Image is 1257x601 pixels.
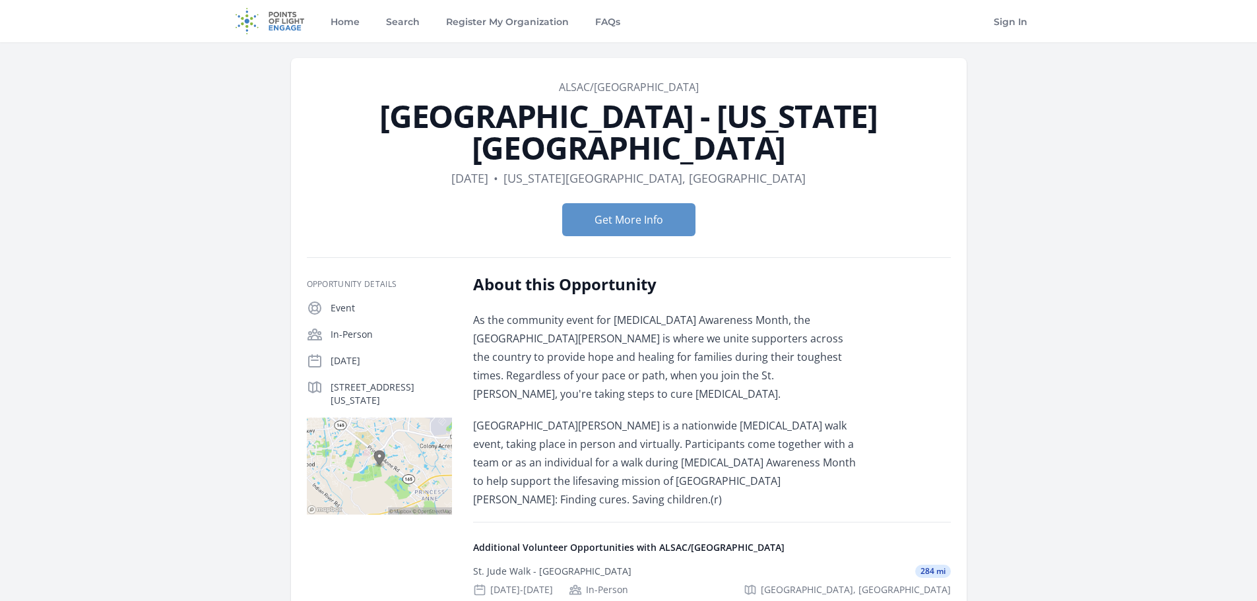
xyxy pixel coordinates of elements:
[569,583,628,596] div: In-Person
[307,418,452,515] img: Map
[494,169,498,187] div: •
[473,565,631,578] div: St. Jude Walk - [GEOGRAPHIC_DATA]
[473,583,553,596] div: [DATE]-[DATE]
[307,279,452,290] h3: Opportunity Details
[503,169,806,187] dd: [US_STATE][GEOGRAPHIC_DATA], [GEOGRAPHIC_DATA]
[331,354,452,367] p: [DATE]
[761,583,951,596] span: [GEOGRAPHIC_DATA], [GEOGRAPHIC_DATA]
[915,565,951,578] span: 284 mi
[473,274,859,295] h2: About this Opportunity
[559,80,699,94] a: ALSAC/[GEOGRAPHIC_DATA]
[331,301,452,315] p: Event
[473,541,951,554] h4: Additional Volunteer Opportunities with ALSAC/[GEOGRAPHIC_DATA]
[562,203,695,236] button: Get More Info
[331,381,452,407] p: [STREET_ADDRESS][US_STATE]
[331,328,452,341] p: In-Person
[473,416,859,509] p: [GEOGRAPHIC_DATA][PERSON_NAME] is a nationwide [MEDICAL_DATA] walk event, taking place in person ...
[451,169,488,187] dd: [DATE]
[307,100,951,164] h1: [GEOGRAPHIC_DATA] - [US_STATE][GEOGRAPHIC_DATA]
[473,311,859,403] p: As the community event for [MEDICAL_DATA] Awareness Month, the [GEOGRAPHIC_DATA][PERSON_NAME] is ...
